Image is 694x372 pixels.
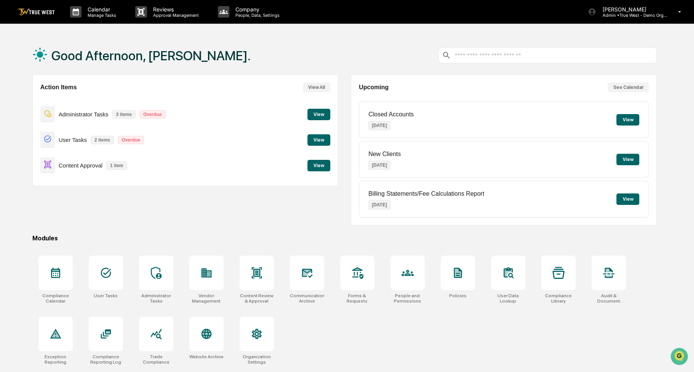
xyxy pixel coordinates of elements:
[139,293,173,304] div: Administrator Tasks
[5,132,52,146] a: 🖐️Preclearance
[670,347,690,367] iframe: Open customer support
[368,161,390,170] p: [DATE]
[5,147,51,160] a: 🔎Data Lookup
[91,136,114,144] p: 2 items
[8,136,14,142] div: 🖐️
[368,200,390,209] p: [DATE]
[52,132,98,146] a: 🗄️Attestations
[368,190,484,197] p: Billing Statements/Fee Calculations Report
[51,48,251,63] h1: Good Afternoon, [PERSON_NAME].
[616,114,639,126] button: View
[82,6,120,13] p: Calendar
[59,111,109,118] p: Administrator Tasks
[38,293,73,304] div: Compliance Calendar
[8,96,20,108] img: Sigrid Alegria
[340,293,374,304] div: Forms & Requests
[139,110,166,119] p: Overdue
[82,13,120,18] p: Manage Tasks
[368,121,390,130] p: [DATE]
[112,110,136,119] p: 3 items
[147,13,203,18] p: Approval Management
[368,151,401,158] p: New Clients
[189,293,224,304] div: Vendor Management
[55,136,61,142] div: 🗄️
[596,6,667,13] p: [PERSON_NAME]
[307,160,330,171] button: View
[359,84,389,91] h2: Upcoming
[608,82,649,92] button: See Calendar
[130,60,139,69] button: Start new chat
[307,136,330,143] a: View
[229,6,283,13] p: Company
[303,82,330,92] button: View All
[8,150,14,156] div: 🔎
[240,354,274,365] div: Organization Settings
[290,293,324,304] div: Communications Archive
[596,13,667,18] p: Admin • True West - Demo Organization
[76,168,92,174] span: Pylon
[63,135,94,143] span: Attestations
[592,293,626,304] div: Audit & Document Logs
[390,293,425,304] div: People and Permissions
[15,135,49,143] span: Preclearance
[15,150,48,157] span: Data Lookup
[139,354,173,365] div: Trade Compliance
[147,6,203,13] p: Reviews
[40,84,77,91] h2: Action Items
[541,293,576,304] div: Compliance Library
[34,58,125,66] div: Start new chat
[229,13,283,18] p: People, Data, Settings
[8,58,21,72] img: 1746055101610-c473b297-6a78-478c-a979-82029cc54cd1
[24,103,62,110] span: [PERSON_NAME]
[106,161,127,170] p: 1 item
[89,354,123,365] div: Compliance Reporting Log
[491,293,525,304] div: User Data Lookup
[616,154,639,165] button: View
[616,193,639,205] button: View
[38,354,73,365] div: Exception Reporting
[32,235,657,242] div: Modules
[307,161,330,169] a: View
[449,293,467,298] div: Policies
[189,354,224,359] div: Website Archive
[368,111,414,118] p: Closed Accounts
[240,293,274,304] div: Content Review & Approval
[94,293,118,298] div: User Tasks
[8,84,51,90] div: Past conversations
[63,103,66,110] span: •
[118,136,144,144] p: Overdue
[8,16,139,28] p: How can we help?
[54,168,92,174] a: Powered byPylon
[307,134,330,146] button: View
[34,66,105,72] div: We're available if you need us!
[67,103,83,110] span: [DATE]
[59,137,87,143] p: User Tasks
[59,162,102,169] p: Content Approval
[307,109,330,120] button: View
[307,110,330,118] a: View
[118,83,139,92] button: See all
[18,8,55,16] img: logo
[16,58,30,72] img: 8933085812038_c878075ebb4cc5468115_72.jpg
